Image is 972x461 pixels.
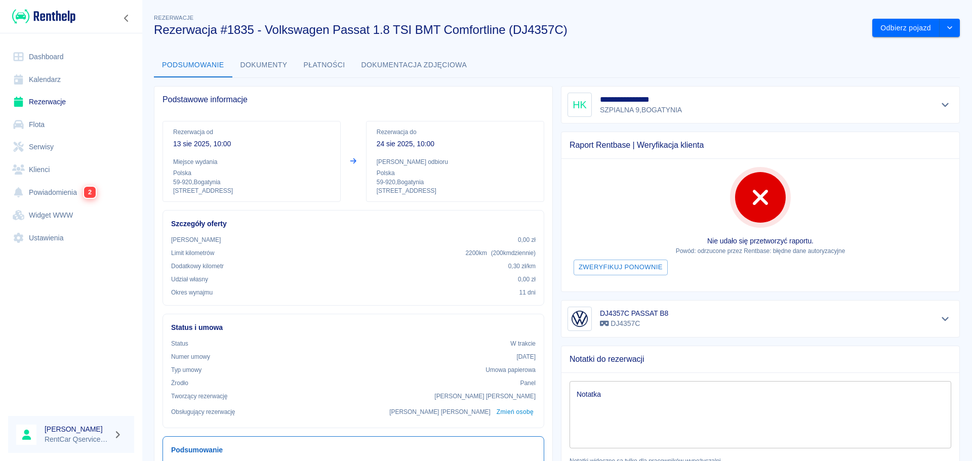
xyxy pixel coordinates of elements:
h6: Szczegóły oferty [171,219,536,229]
h3: Rezerwacja #1835 - Volkswagen Passat 1.8 TSI BMT Comfortline (DJ4357C) [154,23,864,37]
span: Rezerwacje [154,15,193,21]
p: 24 sie 2025, 10:00 [377,139,534,149]
button: Zmień osobę [495,405,536,420]
button: Płatności [296,53,353,77]
a: Dashboard [8,46,134,68]
p: [STREET_ADDRESS] [173,187,330,195]
span: Raport Rentbase | Weryfikacja klienta [570,140,951,150]
button: Odbierz pojazd [872,19,940,37]
p: Umowa papierowa [485,365,536,374]
p: [STREET_ADDRESS] [377,187,534,195]
p: RentCar Qservice Damar Parts [45,434,109,445]
p: Żrodło [171,379,188,388]
p: Status [171,339,188,348]
p: 0,30 zł /km [508,262,536,271]
a: Klienci [8,158,134,181]
a: Powiadomienia2 [8,181,134,204]
span: Podstawowe informacje [163,95,544,105]
p: W trakcie [510,339,536,348]
p: Powód: odrzucone przez Rentbase: błędne dane autoryzacyjne [570,246,951,256]
button: Dokumenty [232,53,296,77]
a: Renthelp logo [8,8,75,25]
a: Flota [8,113,134,136]
p: 2200 km [465,248,536,258]
span: ( 200 km dziennie ) [491,249,536,257]
button: Pokaż szczegóły [937,98,954,112]
p: [PERSON_NAME] [PERSON_NAME] [434,392,536,401]
div: HK [568,93,592,117]
p: Udział własny [171,275,208,284]
p: DJ4357C [600,318,668,329]
a: Serwisy [8,136,134,158]
a: Rezerwacje [8,91,134,113]
button: Podsumowanie [154,53,232,77]
p: Panel [520,379,536,388]
p: Nie udało się przetworzyć raportu. [570,236,951,246]
p: 59-920 , Bogatynia [173,178,330,187]
a: Widget WWW [8,204,134,227]
p: Tworzący rezerwację [171,392,227,401]
p: [PERSON_NAME] [171,235,221,244]
h6: Status i umowa [171,322,536,333]
p: [DATE] [516,352,536,361]
h6: [PERSON_NAME] [45,424,109,434]
p: Miejsce wydania [173,157,330,166]
a: Kalendarz [8,68,134,91]
p: 59-920 , Bogatynia [377,178,534,187]
button: drop-down [940,19,960,37]
p: Limit kilometrów [171,248,214,258]
img: Renthelp logo [12,8,75,25]
p: 0,00 zł [518,235,536,244]
p: Typ umowy [171,365,201,374]
h6: DJ4357C PASSAT B8 [600,308,668,318]
p: [PERSON_NAME] odbioru [377,157,534,166]
p: Okres wynajmu [171,288,213,297]
p: Obsługujący rezerwację [171,407,235,416]
button: Dokumentacja zdjęciowa [353,53,475,77]
button: Pokaż szczegóły [937,312,954,326]
p: Polska [173,169,330,178]
img: Image [570,309,590,329]
p: 11 dni [519,288,536,297]
p: Rezerwacja do [377,128,534,137]
p: Polska [377,169,534,178]
span: Notatki do rezerwacji [570,354,951,364]
p: Rezerwacja od [173,128,330,137]
a: Ustawienia [8,227,134,249]
p: SZPIALNA 9 , BOGATYNIA [600,105,684,115]
p: Numer umowy [171,352,210,361]
span: 2 [84,187,96,198]
h6: Podsumowanie [171,445,536,455]
button: Zwiń nawigację [119,12,134,25]
p: 13 sie 2025, 10:00 [173,139,330,149]
p: Dodatkowy kilometr [171,262,224,271]
p: [PERSON_NAME] [PERSON_NAME] [389,407,491,416]
button: Zweryfikuj ponownie [574,260,668,275]
p: 0,00 zł [518,275,536,284]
